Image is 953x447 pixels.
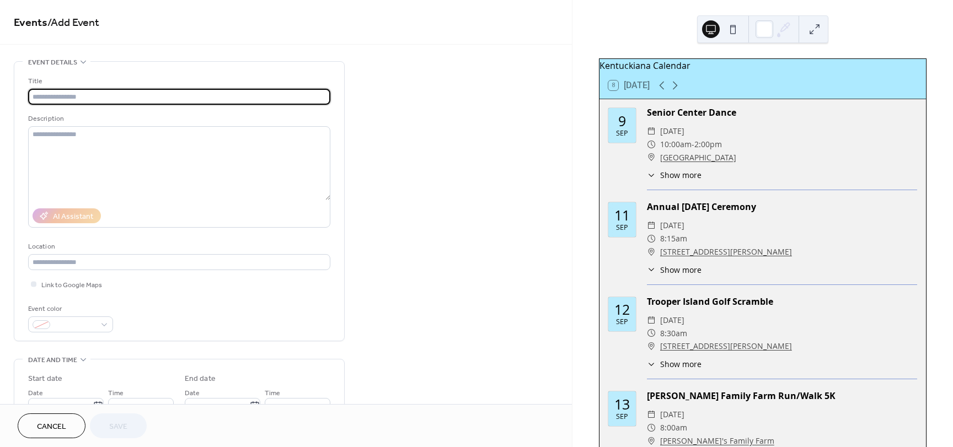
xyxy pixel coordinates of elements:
[618,114,626,128] div: 9
[647,408,656,421] div: ​
[28,113,328,125] div: Description
[616,224,628,231] div: Sep
[660,327,687,340] span: 8:30am
[660,169,702,181] span: Show more
[108,387,124,399] span: Time
[614,208,630,222] div: 11
[185,373,216,385] div: End date
[647,358,656,370] div: ​
[694,138,722,151] span: 2:00pm
[647,314,656,327] div: ​
[647,169,702,181] button: ​Show more
[647,151,656,164] div: ​
[47,12,99,34] span: / Add Event
[14,12,47,34] a: Events
[660,408,684,421] span: [DATE]
[660,219,684,232] span: [DATE]
[647,327,656,340] div: ​
[599,59,926,72] div: Kentuckiana Calendar
[616,130,628,137] div: Sep
[647,340,656,353] div: ​
[647,389,917,402] div: [PERSON_NAME] Family Farm Run/Walk 5K
[616,319,628,326] div: Sep
[647,200,917,213] div: Annual [DATE] Ceremony
[28,354,77,366] span: Date and time
[614,397,630,411] div: 13
[265,387,280,399] span: Time
[647,232,656,245] div: ​
[616,413,628,421] div: Sep
[614,303,630,316] div: 12
[660,125,684,138] span: [DATE]
[660,232,687,245] span: 8:15am
[647,219,656,232] div: ​
[185,387,200,399] span: Date
[41,279,102,291] span: Link to Google Maps
[647,264,656,276] div: ​
[28,303,111,315] div: Event color
[28,76,328,87] div: Title
[647,421,656,434] div: ​
[660,314,684,327] span: [DATE]
[647,169,656,181] div: ​
[660,340,792,353] a: [STREET_ADDRESS][PERSON_NAME]
[37,421,66,433] span: Cancel
[660,151,736,164] a: [GEOGRAPHIC_DATA]
[660,245,792,258] a: [STREET_ADDRESS][PERSON_NAME]
[647,245,656,258] div: ​
[647,358,702,370] button: ​Show more
[28,373,62,385] div: Start date
[28,241,328,252] div: Location
[647,138,656,151] div: ​
[660,138,692,151] span: 10:00am
[647,295,917,308] div: Trooper Island Golf Scramble
[28,57,77,68] span: Event details
[18,413,85,438] button: Cancel
[647,106,917,119] div: Senior Center Dance
[692,138,694,151] span: -
[660,421,687,434] span: 8:00am
[660,358,702,370] span: Show more
[660,264,702,276] span: Show more
[28,387,43,399] span: Date
[647,125,656,138] div: ​
[647,264,702,276] button: ​Show more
